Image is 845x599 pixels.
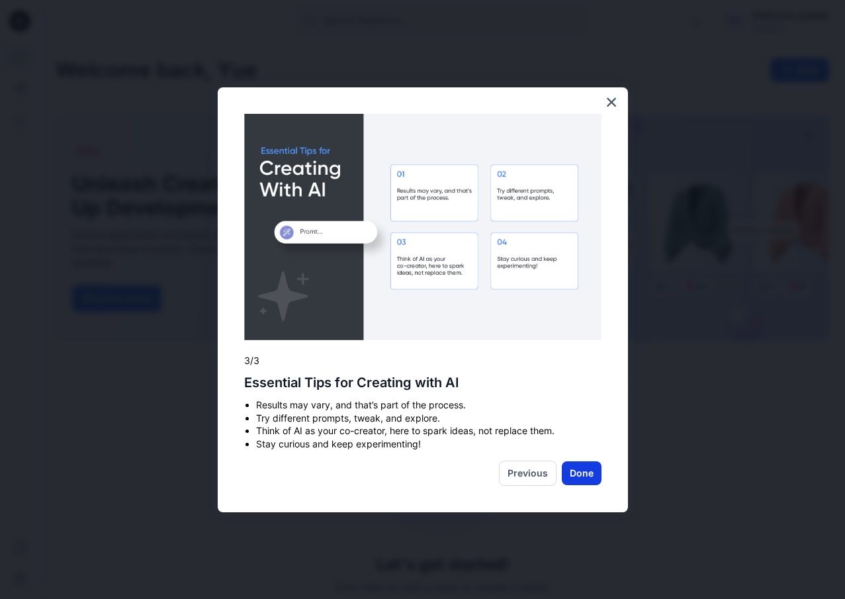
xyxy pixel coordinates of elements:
[562,461,601,485] button: Done
[244,354,601,367] p: 3/3
[244,375,601,391] h2: Essential Tips for Creating with AI
[256,424,601,438] li: Think of AI as your co-creator, here to spark ideas, not replace them.
[256,412,601,425] li: Try different prompts, tweak, and explore.
[256,398,601,412] li: Results may vary, and that’s part of the process.
[499,461,556,486] button: Previous
[256,438,601,451] li: Stay curious and keep experimenting!
[605,91,618,113] button: Close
